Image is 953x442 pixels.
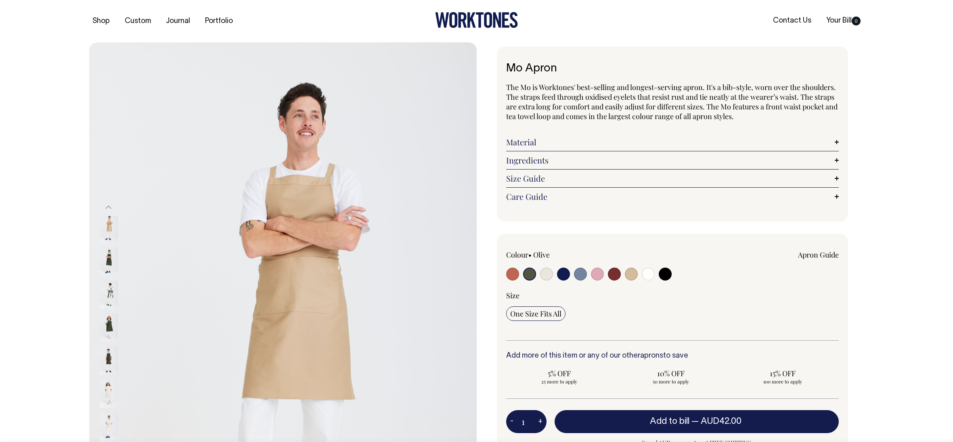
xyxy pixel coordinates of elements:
img: olive [100,281,118,309]
input: 10% OFF 50 more to apply [618,366,725,387]
label: Olive [533,250,550,260]
a: Portfolio [202,15,236,28]
a: Shop [89,15,113,28]
a: Apron Guide [798,250,839,260]
div: Colour [506,250,639,260]
h6: Add more of this item or any of our other to save [506,352,839,360]
span: The Mo is Worktones' best-selling and longest-serving apron. It's a bib-style, worn over the shou... [506,82,838,121]
a: Journal [163,15,193,28]
img: natural [100,380,118,408]
span: 50 more to apply [622,378,721,385]
span: 10% OFF [622,369,721,378]
a: Size Guide [506,174,839,183]
button: Previous [103,198,115,216]
a: Your Bill0 [823,14,864,27]
a: Ingredients [506,155,839,165]
a: Material [506,137,839,147]
button: + [534,414,547,430]
input: 5% OFF 25 more to apply [506,366,613,387]
span: 25 more to apply [510,378,609,385]
a: Contact Us [770,14,815,27]
span: AUD42.00 [701,417,741,425]
img: natural [100,413,118,441]
input: 15% OFF 100 more to apply [729,366,836,387]
span: 0 [852,17,861,25]
span: Add to bill [650,417,689,425]
span: • [528,250,532,260]
input: One Size Fits All [506,306,566,321]
img: olive [100,347,118,375]
button: Add to bill —AUD42.00 [555,410,839,433]
a: Care Guide [506,192,839,201]
img: olive [100,247,118,276]
a: Custom [121,15,154,28]
button: - [506,414,517,430]
img: khaki [100,214,118,243]
span: 5% OFF [510,369,609,378]
span: 100 more to apply [733,378,832,385]
div: Size [506,291,839,300]
img: olive [100,314,118,342]
a: aprons [640,352,663,359]
span: 15% OFF [733,369,832,378]
span: — [691,417,744,425]
h1: Mo Apron [506,63,839,75]
span: One Size Fits All [510,309,561,318]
